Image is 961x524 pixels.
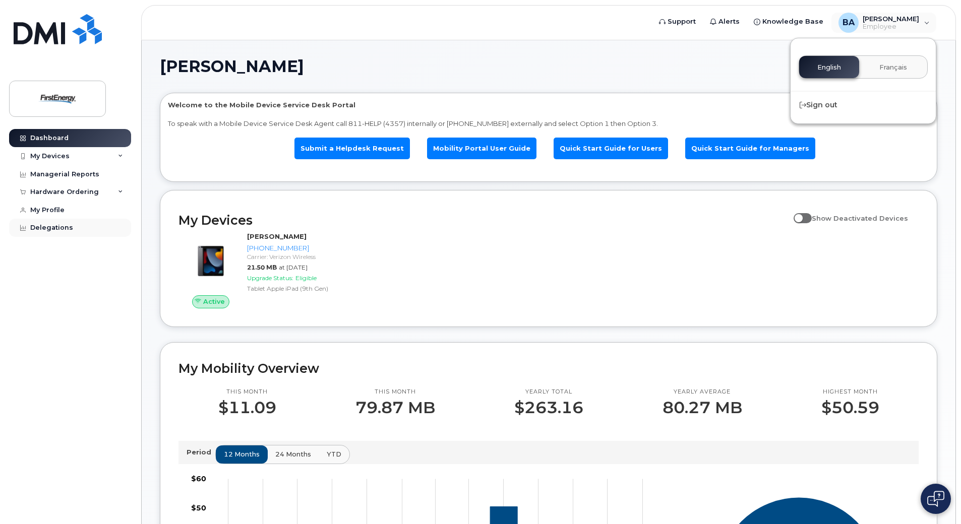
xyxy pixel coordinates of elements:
p: To speak with a Mobile Device Service Desk Agent call 811-HELP (4357) internally or [PHONE_NUMBER... [168,119,929,128]
p: $11.09 [218,399,276,417]
span: Français [879,63,907,72]
p: $263.16 [514,399,583,417]
h2: My Devices [178,213,789,228]
span: [PERSON_NAME] [160,59,304,74]
span: at [DATE] [279,264,308,271]
span: Eligible [295,274,317,282]
span: YTD [327,449,341,459]
p: This month [355,388,435,396]
span: 24 months [275,449,311,459]
div: [PHONE_NUMBER] [247,243,350,253]
p: Period [187,447,215,457]
p: Welcome to the Mobile Device Service Desk Portal [168,100,929,110]
div: Sign out [791,96,936,114]
img: image20231002-3703462-17fd4bd.jpeg [187,237,235,285]
p: This month [218,388,276,396]
h2: My Mobility Overview [178,361,919,376]
tspan: $60 [191,475,206,484]
tspan: $50 [191,504,206,513]
strong: [PERSON_NAME] [247,232,307,240]
div: Tablet Apple iPad (9th Gen) [247,284,350,293]
span: Show Deactivated Devices [812,214,908,222]
p: Highest month [821,388,879,396]
div: Carrier: Verizon Wireless [247,252,350,261]
a: Quick Start Guide for Managers [685,138,815,159]
input: Show Deactivated Devices [794,209,802,217]
img: Open chat [927,491,944,507]
span: 21.50 MB [247,264,277,271]
a: Mobility Portal User Guide [427,138,536,159]
p: 80.27 MB [663,399,742,417]
span: Upgrade Status: [247,274,293,282]
a: Quick Start Guide for Users [554,138,668,159]
a: Active[PERSON_NAME][PHONE_NUMBER]Carrier: Verizon Wireless21.50 MBat [DATE]Upgrade Status:Eligibl... [178,232,354,308]
a: Submit a Helpdesk Request [294,138,410,159]
span: Active [203,297,225,306]
p: Yearly average [663,388,742,396]
p: 79.87 MB [355,399,435,417]
p: $50.59 [821,399,879,417]
p: Yearly total [514,388,583,396]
